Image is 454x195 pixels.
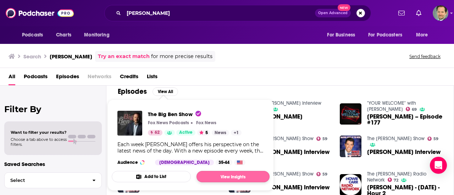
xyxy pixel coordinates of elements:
[367,149,441,155] a: Ben Domenech Interview
[11,130,67,135] span: Want to filter your results?
[117,160,149,165] h3: Audience
[340,136,361,157] img: Ben Domenech Interview
[427,137,439,141] a: 59
[50,53,92,60] h3: [PERSON_NAME]
[120,71,138,85] a: Credits
[112,171,191,182] button: Add to List
[104,5,371,21] div: Search podcasts, credits, & more...
[411,28,437,42] button: open menu
[5,178,87,183] span: Select
[148,111,242,117] a: The Big Ben Show
[416,30,428,40] span: More
[367,114,442,126] a: Ben Domenech – Episode #177
[338,4,350,11] span: New
[367,114,442,126] span: [PERSON_NAME] – Episode #177
[394,179,398,182] span: 72
[88,71,111,85] span: Networks
[179,129,193,136] span: Active
[6,6,74,20] img: Podchaser - Follow, Share and Rate Podcasts
[148,130,162,136] a: 62
[316,172,328,176] a: 59
[318,11,348,15] span: Open Advanced
[315,9,351,17] button: Open AdvancedNew
[413,7,424,19] a: Show notifications dropdown
[197,130,210,136] button: 5
[56,30,71,40] span: Charts
[340,103,361,125] img: Ben Domenech – Episode #177
[155,160,214,165] div: [DEMOGRAPHIC_DATA]
[256,114,303,120] span: [PERSON_NAME]
[388,178,399,182] a: 72
[22,30,43,40] span: Podcasts
[194,120,216,126] a: Fox NewsFox News
[430,157,447,174] div: Open Intercom Messenger
[256,149,330,155] a: Ben Domenech Interview
[407,53,443,59] button: Send feedback
[322,28,364,42] button: open menu
[23,53,41,60] h3: Search
[84,30,109,40] span: Monitoring
[155,129,160,136] span: 62
[433,137,438,140] span: 59
[256,136,314,142] a: The Vince Coglianese Show
[433,5,448,21] span: Logged in as dean11209
[148,120,189,126] p: Fox News Podcasts
[256,149,330,155] span: [PERSON_NAME] Interview
[196,171,270,182] a: View Insights
[322,173,327,176] span: 59
[79,28,118,42] button: open menu
[212,130,229,136] a: News
[11,137,67,147] span: Choose a tab above to access filters.
[117,141,264,154] div: Each week [PERSON_NAME] offers his perspective on the latest news of the day. With a new episode ...
[395,7,408,19] a: Show notifications dropdown
[316,137,328,141] a: 59
[256,171,314,177] a: The Vince Coglianese Show
[367,100,416,112] a: "YOUR WELCOME" with Michael Malice
[433,5,448,21] button: Show profile menu
[17,28,52,42] button: open menu
[148,111,201,117] span: The Big Ben Show
[4,104,102,114] h2: Filter By
[56,71,79,85] a: Episodes
[147,71,157,85] a: Lists
[412,108,417,111] span: 69
[256,184,330,190] a: Ben Domenech Interview
[367,171,426,183] a: The Howie Carr Radio Network
[24,71,48,85] a: Podcasts
[153,87,178,96] button: View All
[231,130,242,136] a: +1
[151,52,212,61] span: for more precise results
[216,160,232,165] div: 35-44
[196,120,216,126] p: Fox News
[433,5,448,21] img: User Profile
[98,52,150,61] a: Try an exact match
[327,30,355,40] span: For Business
[256,114,303,120] a: Ben Domenech
[406,107,417,111] a: 69
[4,161,102,167] p: Saved Searches
[367,149,441,155] span: [PERSON_NAME] Interview
[256,184,330,190] span: [PERSON_NAME] Interview
[367,136,425,142] a: The Vince Coglianese Show
[117,111,142,136] img: The Big Ben Show
[256,100,321,106] a: The Michael Harrison Interview
[364,28,413,42] button: open menu
[9,71,15,85] a: All
[118,87,178,96] a: EpisodesView All
[368,30,402,40] span: For Podcasters
[4,172,102,188] button: Select
[118,87,147,96] h2: Episodes
[51,28,76,42] a: Charts
[322,137,327,140] span: 59
[176,130,195,136] a: Active
[124,7,315,19] input: Search podcasts, credits, & more...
